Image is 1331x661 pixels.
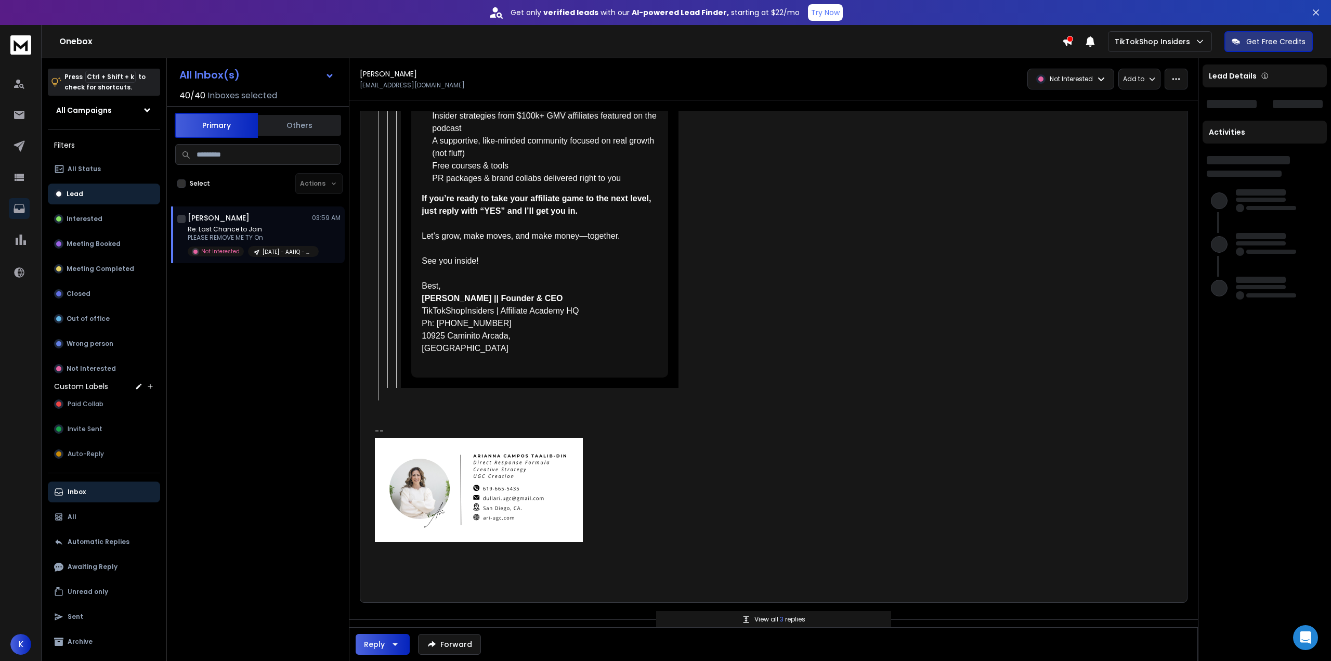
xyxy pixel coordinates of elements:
[48,234,160,254] button: Meeting Booked
[68,638,93,646] p: Archive
[67,290,90,298] p: Closed
[188,213,250,223] h1: [PERSON_NAME]
[68,450,104,458] span: Auto-Reply
[1203,121,1327,144] div: Activities
[364,639,385,650] div: Reply
[632,7,729,18] strong: AI-powered Lead Finder,
[48,358,160,379] button: Not Interested
[1123,75,1144,83] p: Add to
[48,482,160,502] button: Inbox
[48,184,160,204] button: Lead
[1209,71,1257,81] p: Lead Details
[48,258,160,279] button: Meeting Completed
[422,305,658,317] div: TikTokShopInsiders | Affiliate Academy HQ
[432,135,658,160] li: A supportive, like-minded community focused on real growth (not fluff)
[780,615,785,624] span: 3
[312,214,341,222] p: 03:59 AM
[432,160,658,172] li: Free courses & tools
[54,381,108,392] h3: Custom Labels
[48,308,160,329] button: Out of office
[1246,36,1306,47] p: Get Free Credits
[48,283,160,304] button: Closed
[175,113,258,138] button: Primary
[48,209,160,229] button: Interested
[422,342,658,355] div: [GEOGRAPHIC_DATA]
[67,240,121,248] p: Meeting Booked
[68,425,102,433] span: Invite Sent
[48,100,160,121] button: All Campaigns
[422,294,563,303] strong: [PERSON_NAME] || Founder & CEO
[432,110,658,135] li: Insider strategies from $100k+ GMV affiliates featured on the podcast
[48,606,160,627] button: Sent
[422,192,658,292] p: Let’s grow, make moves, and make money—together. See you inside! Best,
[68,165,101,173] p: All Status
[85,71,136,83] span: Ctrl + Shift + k
[48,444,160,464] button: Auto-Reply
[67,190,83,198] p: Lead
[375,425,384,437] span: --
[48,556,160,577] button: Awaiting Reply
[68,588,108,596] p: Unread only
[375,438,583,542] img: AIorK4wuiVlcxfuLiDjM9pWhbE6SijOU3inzlWmmzizpkfOclI2SLz2zSZQpaWGaE_z3zfi-dDK7-DUiV4Cw
[201,248,240,255] p: Not Interested
[64,72,146,93] p: Press to check for shortcuts.
[48,581,160,602] button: Unread only
[48,419,160,439] button: Invite Sent
[48,159,160,179] button: All Status
[68,613,83,621] p: Sent
[48,532,160,552] button: Automatic Replies
[10,634,31,655] button: K
[48,333,160,354] button: Wrong person
[68,513,76,521] p: All
[356,634,410,655] button: Reply
[811,7,840,18] p: Try Now
[67,265,134,273] p: Meeting Completed
[543,7,598,18] strong: verified leads
[808,4,843,21] button: Try Now
[171,64,343,85] button: All Inbox(s)
[263,248,312,256] p: [DATE] - AAHQ - Affiliate Outreach - Discord Community Invite Campaign
[48,394,160,414] button: Paid Collab
[59,35,1062,48] h1: Onebox
[68,488,86,496] p: Inbox
[68,538,129,546] p: Automatic Replies
[179,89,205,102] span: 40 / 40
[48,138,160,152] h3: Filters
[360,81,465,89] p: [EMAIL_ADDRESS][DOMAIN_NAME]
[68,563,118,571] p: Awaiting Reply
[48,507,160,527] button: All
[418,634,481,655] button: Forward
[190,179,210,188] label: Select
[56,105,112,115] h1: All Campaigns
[422,330,658,342] div: 10925 Caminito Arcada,
[10,35,31,55] img: logo
[754,615,805,624] p: View all replies
[432,172,658,185] li: PR packages & brand collabs delivered right to you
[360,69,417,79] h1: [PERSON_NAME]
[68,400,103,408] span: Paid Collab
[67,365,116,373] p: Not Interested
[1115,36,1194,47] p: TikTokShop Insiders
[67,340,113,348] p: Wrong person
[48,631,160,652] button: Archive
[422,317,658,330] div: Ph: [PHONE_NUMBER]
[1293,625,1318,650] div: Open Intercom Messenger
[1050,75,1093,83] p: Not Interested
[207,89,277,102] h3: Inboxes selected
[67,315,110,323] p: Out of office
[188,234,312,242] p: PLEASE REMOVE ME TY On
[258,114,341,137] button: Others
[422,194,653,215] strong: If you’re ready to take your affiliate game to the next level, just reply with “YES” and I’ll get...
[67,215,102,223] p: Interested
[1224,31,1313,52] button: Get Free Credits
[188,225,312,234] p: Re: Last Chance to Join
[511,7,800,18] p: Get only with our starting at $22/mo
[179,70,240,80] h1: All Inbox(s)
